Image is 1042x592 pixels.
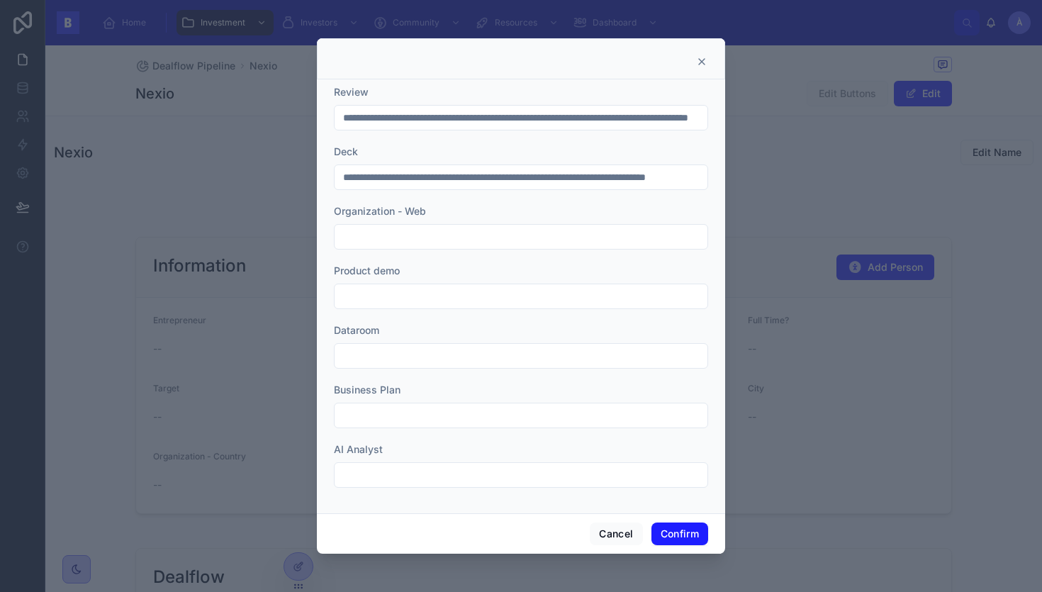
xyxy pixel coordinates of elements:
span: Business Plan [334,384,400,396]
span: Deck [334,145,358,157]
span: Dataroom [334,324,379,336]
span: Review [334,86,369,98]
span: AI Analyst [334,443,383,455]
button: Confirm [651,523,708,545]
button: Cancel [590,523,642,545]
span: Organization - Web [334,205,426,217]
span: Product demo [334,264,400,277]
